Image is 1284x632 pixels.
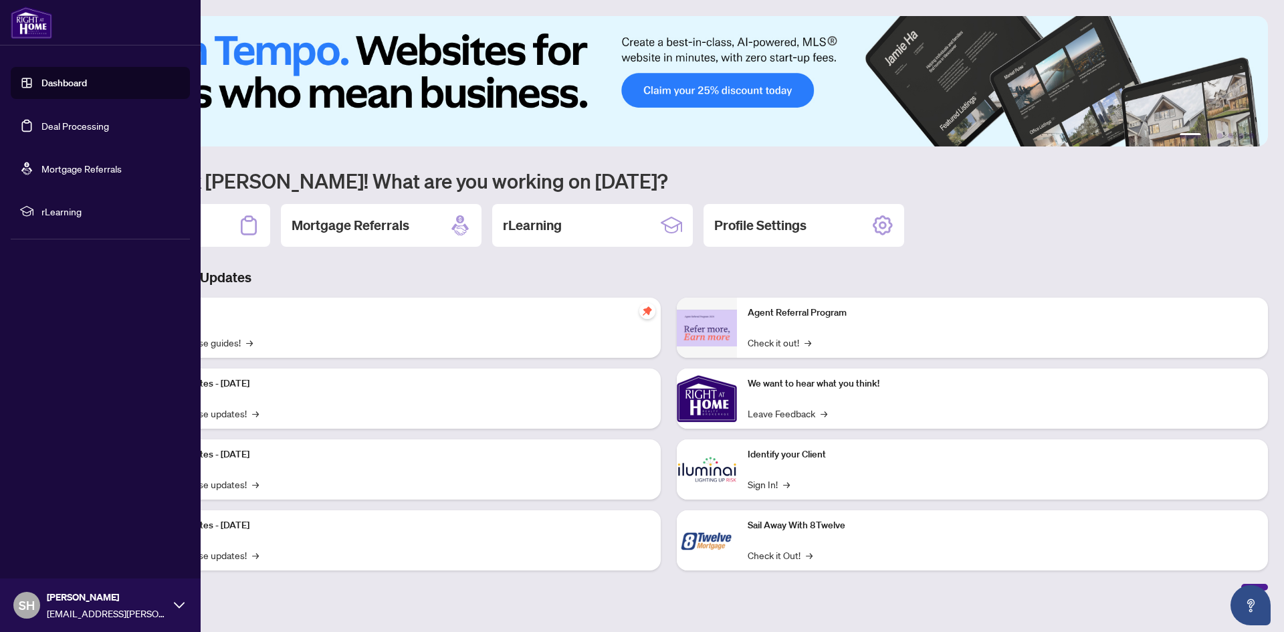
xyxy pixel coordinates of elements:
[714,216,807,235] h2: Profile Settings
[748,447,1257,462] p: Identify your Client
[748,477,790,492] a: Sign In!→
[1217,133,1222,138] button: 3
[748,335,811,350] a: Check it out!→
[677,368,737,429] img: We want to hear what you think!
[70,268,1268,287] h3: Brokerage & Industry Updates
[783,477,790,492] span: →
[70,16,1268,146] img: Slide 0
[11,7,52,39] img: logo
[41,204,181,219] span: rLearning
[140,306,650,320] p: Self-Help
[503,216,562,235] h2: rLearning
[1230,585,1271,625] button: Open asap
[252,477,259,492] span: →
[748,548,813,562] a: Check it Out!→
[47,606,167,621] span: [EMAIL_ADDRESS][PERSON_NAME][DOMAIN_NAME]
[140,447,650,462] p: Platform Updates - [DATE]
[292,216,409,235] h2: Mortgage Referrals
[806,548,813,562] span: →
[748,306,1257,320] p: Agent Referral Program
[821,406,827,421] span: →
[748,406,827,421] a: Leave Feedback→
[639,303,655,319] span: pushpin
[748,377,1257,391] p: We want to hear what you think!
[677,439,737,500] img: Identify your Client
[677,310,737,346] img: Agent Referral Program
[47,590,167,605] span: [PERSON_NAME]
[1249,133,1255,138] button: 6
[805,335,811,350] span: →
[748,518,1257,533] p: Sail Away With 8Twelve
[1180,133,1201,138] button: 1
[246,335,253,350] span: →
[1239,133,1244,138] button: 5
[1228,133,1233,138] button: 4
[677,510,737,570] img: Sail Away With 8Twelve
[140,518,650,533] p: Platform Updates - [DATE]
[140,377,650,391] p: Platform Updates - [DATE]
[41,77,87,89] a: Dashboard
[19,596,35,615] span: SH
[252,406,259,421] span: →
[41,163,122,175] a: Mortgage Referrals
[252,548,259,562] span: →
[1206,133,1212,138] button: 2
[41,120,109,132] a: Deal Processing
[70,168,1268,193] h1: Welcome back [PERSON_NAME]! What are you working on [DATE]?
